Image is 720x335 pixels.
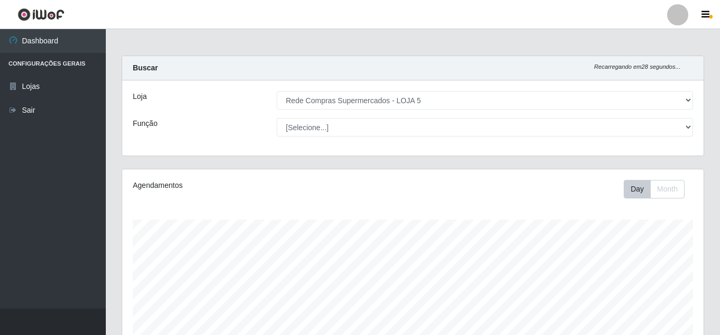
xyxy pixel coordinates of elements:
[17,8,65,21] img: CoreUI Logo
[594,64,680,70] i: Recarregando em 28 segundos...
[624,180,693,198] div: Toolbar with button groups
[624,180,685,198] div: First group
[650,180,685,198] button: Month
[133,64,158,72] strong: Buscar
[133,91,147,102] label: Loja
[133,180,357,191] div: Agendamentos
[624,180,651,198] button: Day
[133,118,158,129] label: Função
